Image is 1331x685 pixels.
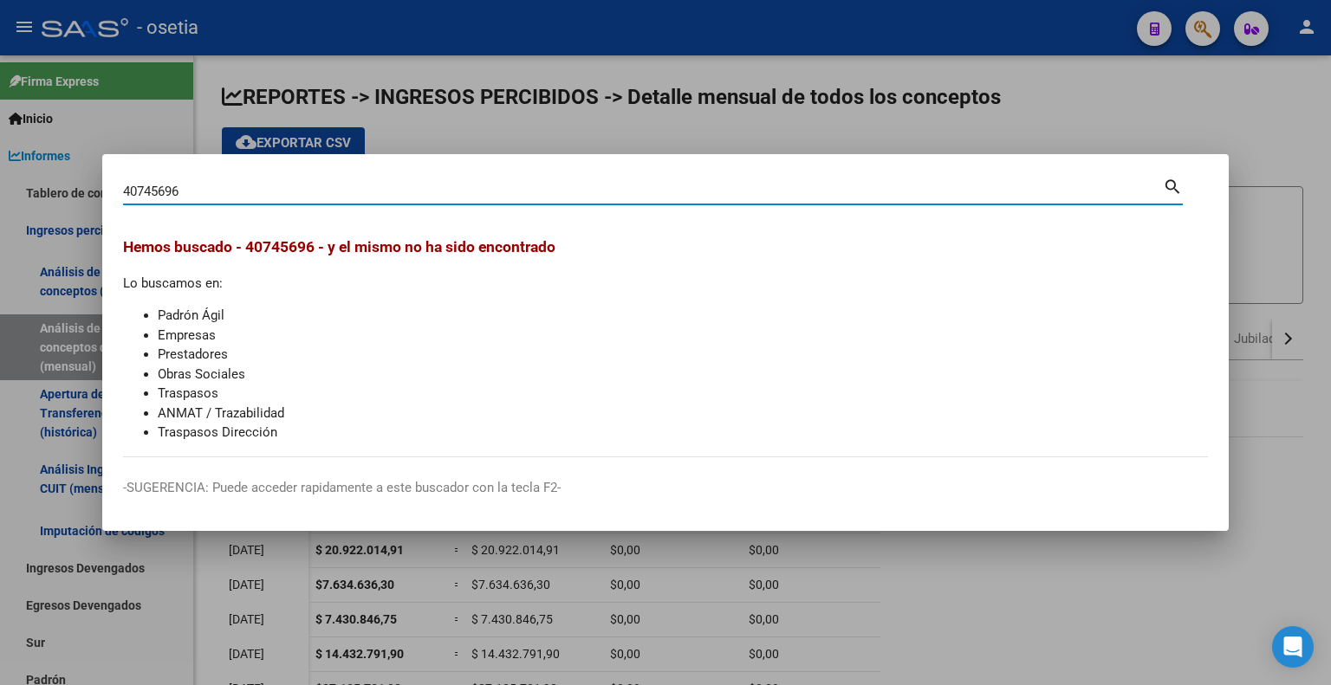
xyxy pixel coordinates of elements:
[123,480,561,495] font: -SUGERENCIA: Puede acceder rapidamente a este buscador con la tecla F2-
[158,385,218,401] font: Traspasos
[158,366,245,382] font: Obras Sociales
[158,307,224,323] font: Padrón Ágil
[158,424,277,440] font: Traspasos Dirección
[1272,626,1314,668] div: Abrir Intercom Messenger
[158,405,284,421] font: ANMAT / Trazabilidad
[158,327,216,343] font: Empresas
[1163,175,1183,196] mat-icon: search
[123,275,223,291] font: Lo buscamos en:
[123,238,555,255] font: Hemos buscado - 40745696 - y el mismo no ha sido encontrado
[158,346,228,362] font: Prestadores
